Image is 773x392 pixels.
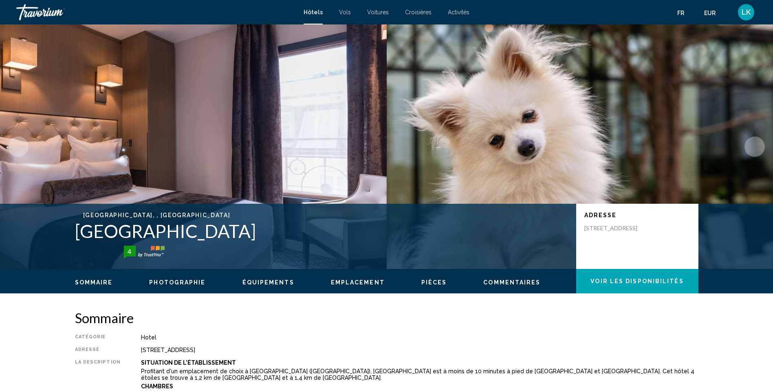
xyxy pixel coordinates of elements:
div: Catégorie [75,334,121,341]
span: [GEOGRAPHIC_DATA], , [GEOGRAPHIC_DATA] [83,212,231,218]
button: Sommaire [75,279,113,286]
button: Photographie [149,279,205,286]
div: [STREET_ADDRESS] [141,347,698,353]
span: EUR [704,10,716,16]
h1: [GEOGRAPHIC_DATA] [75,220,568,242]
button: Emplacement [331,279,385,286]
a: Vols [339,9,351,15]
p: Profitant d'un emplacement de choix à [GEOGRAPHIC_DATA] ([GEOGRAPHIC_DATA]), [GEOGRAPHIC_DATA] es... [141,368,698,381]
b: Situation De L'établissement [141,359,236,366]
button: Pièces [421,279,447,286]
h2: Sommaire [75,310,698,326]
button: User Menu [736,4,757,21]
button: Équipements [242,279,294,286]
a: Croisières [405,9,432,15]
a: Hôtels [304,9,323,15]
button: Next image [744,137,765,157]
button: Change language [677,7,692,19]
p: Adresse [584,212,690,218]
button: Change currency [704,7,723,19]
b: Chambres [141,383,173,390]
img: trustyou-badge-hor.svg [124,246,165,259]
span: Voir les disponibilités [590,278,683,285]
button: Voir les disponibilités [576,269,698,293]
span: fr [677,10,684,16]
a: Voitures [367,9,389,15]
div: 4 [121,247,138,256]
a: Travorium [16,4,295,20]
button: Commentaires [483,279,540,286]
div: Hotel [141,334,698,341]
button: Previous image [8,137,29,157]
div: Adresse [75,347,121,353]
a: Activités [448,9,469,15]
span: LK [742,8,751,16]
p: [STREET_ADDRESS] [584,225,650,232]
